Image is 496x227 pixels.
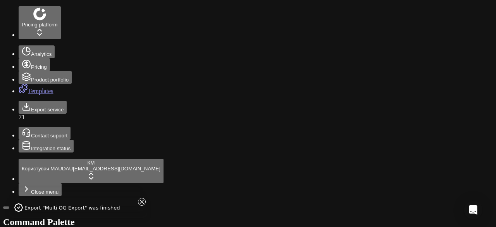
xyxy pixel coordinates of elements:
span: Користувач MAUDAU [22,166,73,172]
button: Pricing [19,58,50,71]
button: Integration status [19,140,74,152]
button: Product portfolio [19,71,72,84]
div: 71 [19,114,493,121]
button: Export service [19,101,67,114]
span: Contact support [31,133,67,139]
span: Templates [28,88,53,94]
span: Pricing platform [22,22,58,28]
button: Close toast [138,198,146,206]
button: КMКористувач MAUDAU[EMAIL_ADDRESS][DOMAIN_NAME] [19,159,164,183]
span: Analytics [31,51,52,57]
span: КM [88,160,95,166]
button: Contact support [19,127,71,140]
a: Templates [19,88,53,94]
span: Pricing [31,64,47,70]
span: Export service [31,107,64,113]
button: Pricing platform [19,6,61,39]
span: [EMAIL_ADDRESS][DOMAIN_NAME] [73,166,160,172]
div: Export "Multi OG Export" was finished [24,204,120,212]
button: Toggle Sidebar [3,206,9,209]
span: Integration status [31,146,71,151]
button: Analytics [19,45,55,58]
span: Product portfolio [31,77,69,83]
div: Open Intercom Messenger [464,201,482,219]
button: Close menu [19,183,62,196]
